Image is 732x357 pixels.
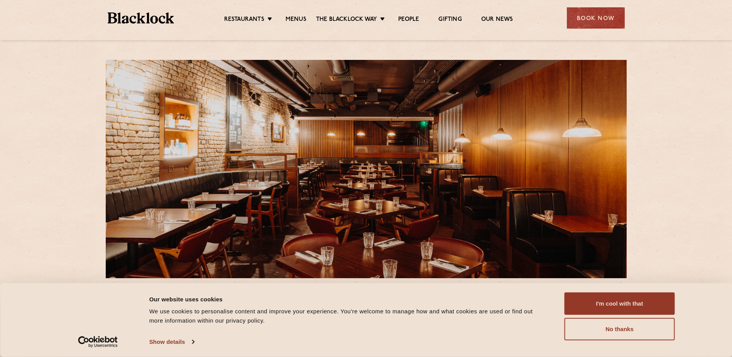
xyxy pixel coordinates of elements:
a: The Blacklock Way [316,16,377,24]
a: Show details [149,336,194,348]
a: Gifting [438,16,462,24]
a: Usercentrics Cookiebot - opens in a new window [64,336,132,348]
button: I'm cool with that [565,292,675,315]
a: Menus [286,16,306,24]
div: Our website uses cookies [149,294,547,304]
button: No thanks [565,318,675,340]
a: People [398,16,419,24]
div: Book Now [567,7,625,29]
div: We use cookies to personalise content and improve your experience. You're welcome to manage how a... [149,307,547,325]
a: Our News [481,16,513,24]
a: Restaurants [224,16,264,24]
img: BL_Textured_Logo-footer-cropped.svg [108,12,174,24]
